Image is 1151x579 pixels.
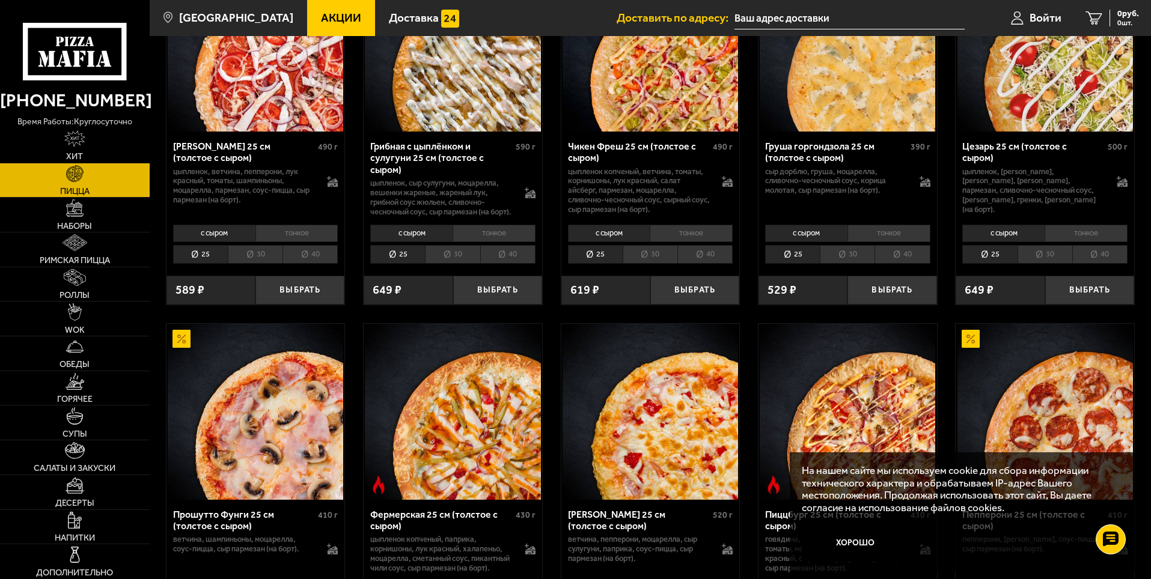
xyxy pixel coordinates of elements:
[956,324,1134,499] a: АкционныйПепперони 25 см (толстое с сыром)
[765,535,908,573] p: говядина, [PERSON_NAME], халапеньо, томаты, моцарелла, пармезан, лук красный, сырный соус, [PERSO...
[759,324,937,499] a: Острое блюдоПиццбург 25 см (толстое с сыром)
[370,178,513,217] p: цыпленок, сыр сулугуни, моцарелла, вешенки жареные, жареный лук, грибной соус Жюльен, сливочно-че...
[962,225,1045,241] li: с сыром
[66,152,83,160] span: Хит
[318,142,338,152] span: 490 г
[765,476,783,494] img: Острое блюдо
[373,284,401,296] span: 649 ₽
[568,167,710,215] p: цыпленок копченый, ветчина, томаты, корнишоны, лук красный, салат айсберг, пармезан, моцарелла, с...
[563,324,738,499] img: Прошутто Формаджио 25 см (толстое с сыром)
[453,276,542,305] button: Выбрать
[282,245,338,264] li: 40
[370,476,388,494] img: Острое блюдо
[173,509,316,532] div: Прошутто Фунги 25 см (толстое с сыром)
[1117,10,1139,18] span: 0 руб.
[765,167,908,196] p: сыр дорблю, груша, моцарелла, сливочно-чесночный соус, корица молотая, сыр пармезан (на борт).
[370,509,513,532] div: Фермерская 25 см (толстое с сыром)
[173,141,316,163] div: [PERSON_NAME] 25 см (толстое с сыром)
[802,526,910,562] button: Хорошо
[1072,245,1128,264] li: 40
[55,499,94,507] span: Десерты
[713,142,733,152] span: 490 г
[176,284,204,296] span: 589 ₽
[962,330,980,348] img: Акционный
[370,535,513,573] p: цыпленок копченый, паприка, корнишоны, лук красный, халапеньо, моцарелла, сметанный соус, пикантн...
[957,324,1133,499] img: Пепперони 25 см (толстое с сыром)
[734,7,965,29] input: Ваш адрес доставки
[480,245,536,264] li: 40
[425,245,480,264] li: 30
[768,284,796,296] span: 529 ₽
[364,324,542,499] a: Острое блюдоФермерская 25 см (толстое с сыром)
[820,245,875,264] li: 30
[36,568,113,577] span: Дополнительно
[962,141,1105,163] div: Цезарь 25 см (толстое с сыром)
[179,12,293,23] span: [GEOGRAPHIC_DATA]
[568,225,650,241] li: с сыром
[1018,245,1072,264] li: 30
[370,141,513,175] div: Грибная с цыплёнком и сулугуни 25 см (толстое с сыром)
[172,330,191,348] img: Акционный
[570,284,599,296] span: 619 ₽
[166,324,345,499] a: АкционныйПрошутто Фунги 25 см (толстое с сыром)
[650,225,733,241] li: тонкое
[370,245,425,264] li: 25
[650,276,739,305] button: Выбрать
[623,245,677,264] li: 30
[765,141,908,163] div: Груша горгондзола 25 см (толстое с сыром)
[760,324,935,499] img: Пиццбург 25 см (толстое с сыром)
[911,142,930,152] span: 390 г
[965,284,994,296] span: 649 ₽
[63,429,87,438] span: Супы
[802,464,1116,514] p: На нашем сайте мы используем cookie для сбора информации технического характера и обрабатываем IP...
[255,225,338,241] li: тонкое
[453,225,536,241] li: тонкое
[389,12,439,23] span: Доставка
[365,324,540,499] img: Фермерская 25 см (толстое с сыром)
[173,535,316,554] p: ветчина, шампиньоны, моцарелла, соус-пицца, сыр пармезан (на борт).
[765,245,820,264] li: 25
[40,256,110,264] span: Римская пицца
[60,291,90,299] span: Роллы
[962,167,1105,215] p: цыпленок, [PERSON_NAME], [PERSON_NAME], [PERSON_NAME], пармезан, сливочно-чесночный соус, [PERSON...
[765,225,847,241] li: с сыром
[1030,12,1061,23] span: Войти
[173,245,228,264] li: 25
[561,324,740,499] a: Прошутто Формаджио 25 см (толстое с сыром)
[173,167,316,205] p: цыпленок, ветчина, пепперони, лук красный, томаты, шампиньоны, моцарелла, пармезан, соус-пицца, с...
[568,509,710,532] div: [PERSON_NAME] 25 см (толстое с сыром)
[318,510,338,520] span: 410 г
[568,141,710,163] div: Чикен Фреш 25 см (толстое с сыром)
[55,533,95,542] span: Напитки
[1045,225,1128,241] li: тонкое
[1108,142,1128,152] span: 500 г
[228,245,282,264] li: 30
[1117,19,1139,26] span: 0 шт.
[875,245,930,264] li: 40
[713,510,733,520] span: 520 г
[765,509,908,532] div: Пиццбург 25 см (толстое с сыром)
[568,245,623,264] li: 25
[516,510,536,520] span: 430 г
[516,142,536,152] span: 590 г
[568,535,710,563] p: ветчина, пепперони, моцарелла, сыр сулугуни, паприка, соус-пицца, сыр пармезан (на борт).
[441,10,459,28] img: 15daf4d41897b9f0e9f617042186c801.svg
[255,276,344,305] button: Выбрать
[370,225,453,241] li: с сыром
[60,360,90,368] span: Обеды
[168,324,343,499] img: Прошутто Фунги 25 см (толстое с сыром)
[677,245,733,264] li: 40
[57,222,92,230] span: Наборы
[65,326,85,334] span: WOK
[847,276,936,305] button: Выбрать
[60,187,90,195] span: Пицца
[34,464,115,472] span: Салаты и закуски
[321,12,361,23] span: Акции
[57,395,93,403] span: Горячее
[847,225,930,241] li: тонкое
[962,245,1017,264] li: 25
[1045,276,1134,305] button: Выбрать
[173,225,255,241] li: с сыром
[617,12,734,23] span: Доставить по адресу:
